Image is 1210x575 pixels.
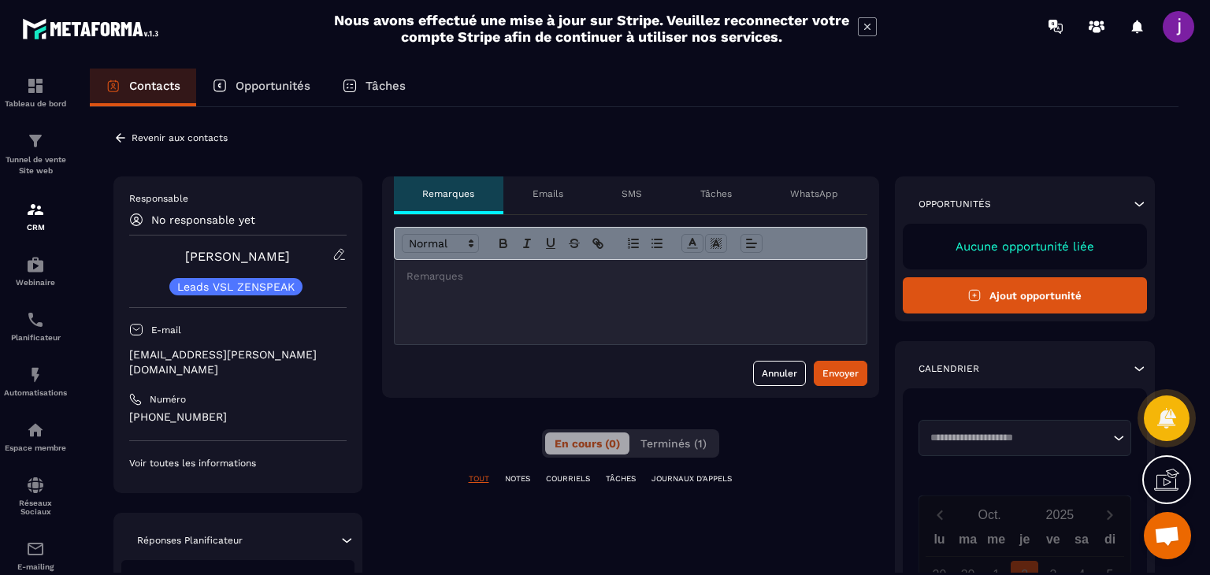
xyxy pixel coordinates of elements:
[700,187,732,200] p: Tâches
[137,534,243,547] p: Réponses Planificateur
[4,120,67,188] a: formationformationTunnel de vente Site web
[4,99,67,108] p: Tableau de bord
[903,277,1148,313] button: Ajout opportunité
[236,79,310,93] p: Opportunités
[26,476,45,495] img: social-network
[533,187,563,200] p: Emails
[4,243,67,299] a: automationsautomationsWebinaire
[4,388,67,397] p: Automatisations
[333,12,850,45] h2: Nous avons effectué une mise à jour sur Stripe. Veuillez reconnecter votre compte Stripe afin de ...
[4,499,67,516] p: Réseaux Sociaux
[4,154,67,176] p: Tunnel de vente Site web
[546,473,590,484] p: COURRIELS
[90,69,196,106] a: Contacts
[4,409,67,464] a: automationsautomationsEspace membre
[4,562,67,571] p: E-mailing
[129,79,180,93] p: Contacts
[26,132,45,150] img: formation
[185,249,290,264] a: [PERSON_NAME]
[505,473,530,484] p: NOTES
[26,310,45,329] img: scheduler
[753,361,806,386] button: Annuler
[151,324,181,336] p: E-mail
[26,255,45,274] img: automations
[129,457,347,469] p: Voir toutes les informations
[4,354,67,409] a: automationsautomationsAutomatisations
[366,79,406,93] p: Tâches
[26,421,45,440] img: automations
[326,69,421,106] a: Tâches
[150,393,186,406] p: Numéro
[196,69,326,106] a: Opportunités
[1144,512,1191,559] div: Ouvrir le chat
[545,432,629,454] button: En cours (0)
[790,187,838,200] p: WhatsApp
[4,278,67,287] p: Webinaire
[814,361,867,386] button: Envoyer
[26,365,45,384] img: automations
[919,362,979,375] p: Calendrier
[4,443,67,452] p: Espace membre
[4,299,67,354] a: schedulerschedulerPlanificateur
[919,420,1132,456] div: Search for option
[651,473,732,484] p: JOURNAUX D'APPELS
[132,132,228,143] p: Revenir aux contacts
[822,365,859,381] div: Envoyer
[469,473,489,484] p: TOUT
[4,464,67,528] a: social-networksocial-networkRéseaux Sociaux
[622,187,642,200] p: SMS
[919,198,991,210] p: Opportunités
[4,223,67,232] p: CRM
[26,540,45,558] img: email
[129,192,347,205] p: Responsable
[26,200,45,219] img: formation
[606,473,636,484] p: TÂCHES
[151,213,255,226] p: No responsable yet
[919,239,1132,254] p: Aucune opportunité liée
[555,437,620,450] span: En cours (0)
[4,333,67,342] p: Planificateur
[129,410,347,425] p: [PHONE_NUMBER]
[4,188,67,243] a: formationformationCRM
[129,347,347,377] p: [EMAIL_ADDRESS][PERSON_NAME][DOMAIN_NAME]
[925,430,1110,446] input: Search for option
[631,432,716,454] button: Terminés (1)
[640,437,707,450] span: Terminés (1)
[422,187,474,200] p: Remarques
[22,14,164,43] img: logo
[26,76,45,95] img: formation
[4,65,67,120] a: formationformationTableau de bord
[177,281,295,292] p: Leads VSL ZENSPEAK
